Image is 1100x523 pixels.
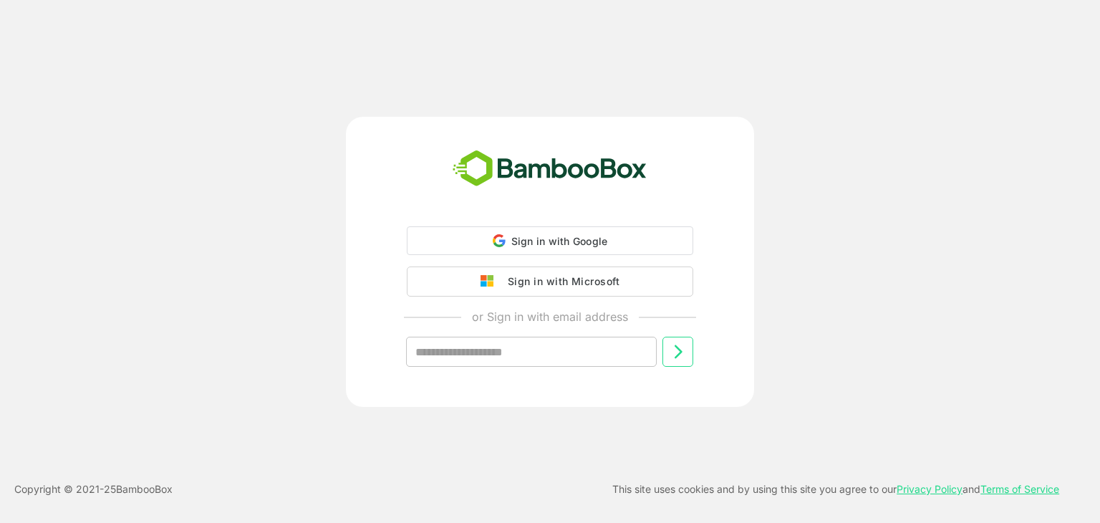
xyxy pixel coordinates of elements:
[445,145,655,193] img: bamboobox
[472,308,628,325] p: or Sign in with email address
[407,267,693,297] button: Sign in with Microsoft
[612,481,1059,498] p: This site uses cookies and by using this site you agree to our and
[897,483,962,495] a: Privacy Policy
[511,235,608,247] span: Sign in with Google
[501,272,619,291] div: Sign in with Microsoft
[980,483,1059,495] a: Terms of Service
[407,226,693,255] div: Sign in with Google
[14,481,173,498] p: Copyright © 2021- 25 BambooBox
[481,275,501,288] img: google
